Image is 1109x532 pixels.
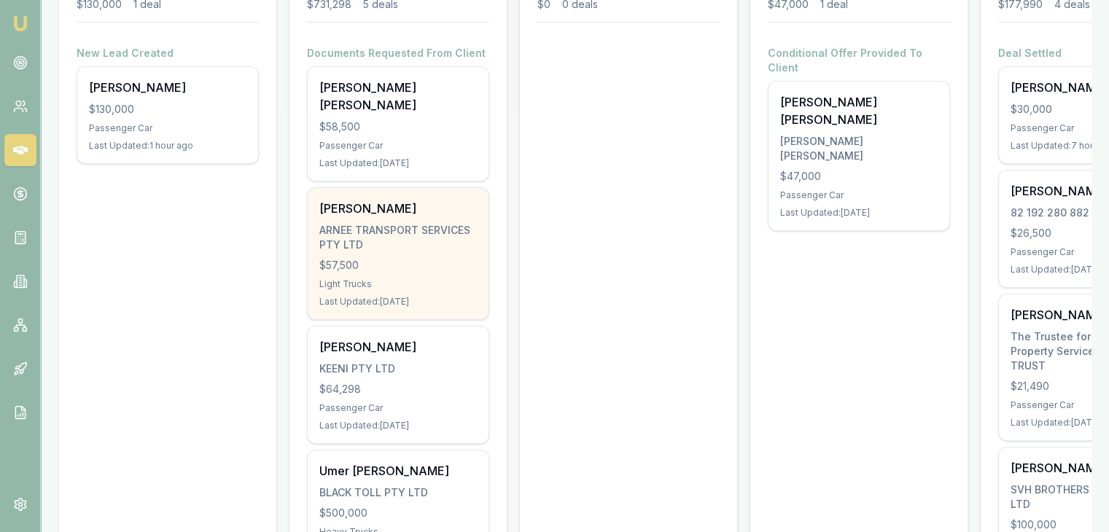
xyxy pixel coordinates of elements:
div: [PERSON_NAME] [89,79,246,96]
div: Last Updated: [DATE] [780,207,938,219]
div: Passenger Car [319,402,477,414]
div: BLACK TOLL PTY LTD [319,485,477,500]
div: [PERSON_NAME] [PERSON_NAME] [780,134,938,163]
div: $57,500 [319,258,477,273]
img: emu-icon-u.png [12,15,29,32]
div: ARNEE TRANSPORT SERVICES PTY LTD [319,223,477,252]
div: [PERSON_NAME] [319,338,477,356]
div: $64,298 [319,382,477,396]
div: KEENI PTY LTD [319,361,477,376]
div: $130,000 [89,102,246,117]
div: Last Updated: 1 hour ago [89,140,246,152]
div: Passenger Car [89,122,246,134]
div: Last Updated: [DATE] [319,420,477,431]
div: $58,500 [319,120,477,134]
div: Umer [PERSON_NAME] [319,462,477,480]
h4: New Lead Created [77,46,259,60]
h4: Documents Requested From Client [307,46,489,60]
div: $47,000 [780,169,938,184]
div: [PERSON_NAME] [PERSON_NAME] [780,93,938,128]
div: Last Updated: [DATE] [319,296,477,308]
div: [PERSON_NAME] [PERSON_NAME] [319,79,477,114]
div: [PERSON_NAME] [319,200,477,217]
div: $500,000 [319,506,477,520]
h4: Conditional Offer Provided To Client [768,46,950,75]
div: Light Trucks [319,278,477,290]
div: Passenger Car [319,140,477,152]
div: Passenger Car [780,189,938,201]
div: Last Updated: [DATE] [319,157,477,169]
